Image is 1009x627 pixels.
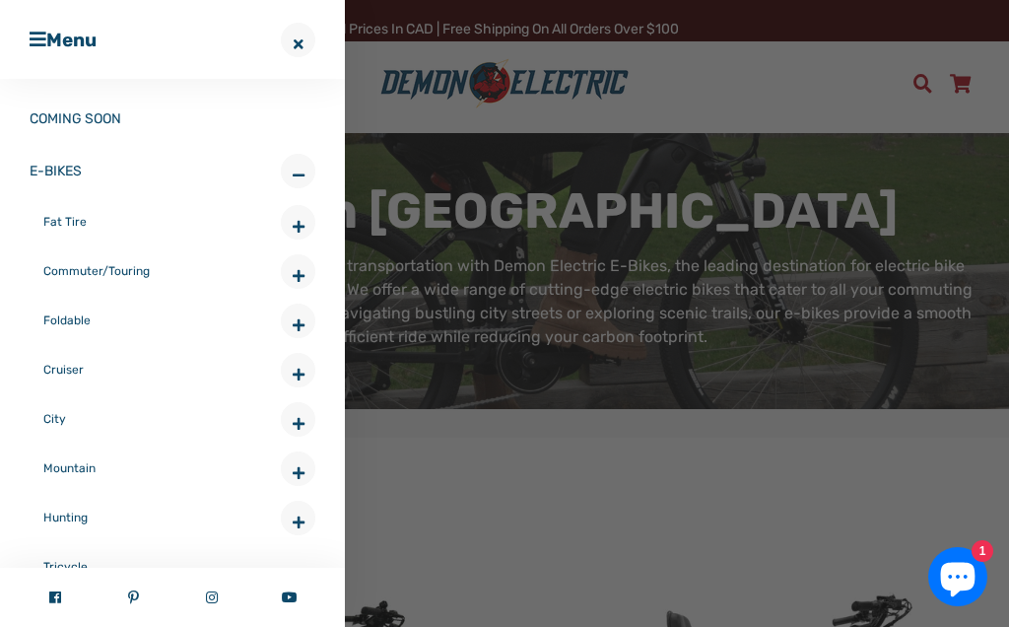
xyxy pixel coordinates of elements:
[43,493,281,542] a: Hunting
[43,246,281,296] a: Commuter/Touring
[43,197,281,246] a: Fat Tire
[30,93,315,145] a: COMING SOON
[43,394,281,444] a: City
[43,345,281,394] a: Cruiser
[30,145,281,197] a: E-BIKES
[43,444,281,493] a: Mountain
[922,547,993,611] inbox-online-store-chat: Shopify online store chat
[43,296,281,345] a: Foldable
[43,542,315,592] a: Tricycle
